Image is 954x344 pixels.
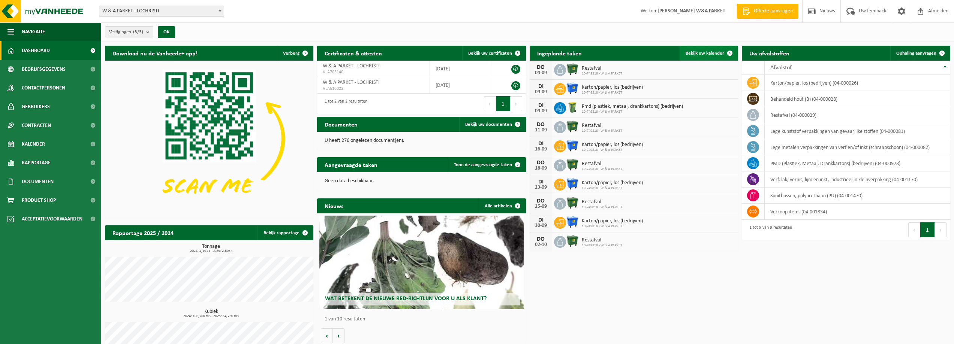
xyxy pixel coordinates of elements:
span: Restafval [582,237,622,243]
img: WB-1100-HPE-BE-01 [566,139,579,152]
a: Ophaling aanvragen [890,46,950,61]
div: DO [533,236,548,242]
button: 1 [496,96,511,111]
span: W & A PARKET - LOCHRISTI [99,6,224,16]
div: DO [533,64,548,70]
div: 23-09 [533,185,548,190]
td: verf, lak, vernis, lijm en inkt, industrieel in kleinverpakking (04-001170) [765,171,950,188]
span: Navigatie [22,22,45,41]
count: (3/3) [133,30,143,34]
span: Dashboard [22,41,50,60]
span: Documenten [22,172,54,191]
button: OK [158,26,175,38]
button: Vorige [321,328,333,343]
h2: Ingeplande taken [530,46,589,60]
span: 10-749818 - W & A PARKET [582,205,622,210]
button: Vestigingen(3/3) [105,26,153,37]
div: DI [533,83,548,89]
span: Restafval [582,66,622,71]
div: 16-09 [533,147,548,152]
img: WB-1100-HPE-GN-01 [566,197,579,209]
img: WB-1100-HPE-GN-01 [566,158,579,171]
span: Contactpersonen [22,79,65,97]
h2: Certificaten & attesten [317,46,389,60]
div: 09-09 [533,109,548,114]
span: Rapportage [22,153,51,172]
div: 02-10 [533,242,548,247]
div: 18-09 [533,166,548,171]
span: Bedrijfsgegevens [22,60,66,79]
span: 10-749818 - W & A PARKET [582,243,622,248]
span: Bekijk uw documenten [465,122,512,127]
p: 1 van 10 resultaten [325,317,522,322]
a: Bekijk uw kalender [680,46,737,61]
img: WB-1100-HPE-BE-01 [566,82,579,95]
td: verkoop items (04-001834) [765,204,950,220]
span: Verberg [283,51,300,56]
button: 1 [920,222,935,237]
a: Toon de aangevraagde taken [448,157,525,172]
div: 11-09 [533,128,548,133]
span: W & A PARKET - LOCHRISTI [99,6,224,17]
span: 10-749818 - W & A PARKET [582,167,622,171]
a: Offerte aanvragen [737,4,798,19]
span: Afvalstof [770,65,792,71]
span: Acceptatievoorwaarden [22,210,82,228]
span: 10-749818 - W & A PARKET [582,71,622,76]
td: lege metalen verpakkingen van verf en/of inkt (schraapschoon) (04-000082) [765,139,950,155]
a: Wat betekent de nieuwe RED-richtlijn voor u als klant? [319,216,524,309]
span: Bekijk uw kalender [686,51,724,56]
h2: Rapportage 2025 / 2024 [105,225,181,240]
img: WB-1100-HPE-BE-01 [566,177,579,190]
p: Geen data beschikbaar. [325,179,518,184]
a: Alle artikelen [479,198,525,213]
span: Bekijk uw certificaten [468,51,512,56]
div: DI [533,179,548,185]
div: 30-09 [533,223,548,228]
span: 10-749818 - W & A PARKET [582,91,643,95]
img: WB-1100-HPE-GN-01 [566,235,579,247]
h3: Tonnage [109,244,313,253]
span: Gebruikers [22,97,50,116]
div: DO [533,160,548,166]
img: WB-0240-HPE-GN-50 [566,101,579,114]
span: Karton/papier, los (bedrijven) [582,85,643,91]
button: Previous [908,222,920,237]
span: VLA616022 [323,86,424,92]
h2: Nieuws [317,198,351,213]
p: U heeft 276 ongelezen document(en). [325,138,518,143]
a: Bekijk uw documenten [459,117,525,132]
span: W & A PARKET - LOCHRISTI [323,80,380,85]
td: [DATE] [430,77,489,94]
span: Karton/papier, los (bedrijven) [582,218,643,224]
div: DI [533,217,548,223]
td: lege kunststof verpakkingen van gevaarlijke stoffen (04-000081) [765,123,950,139]
h2: Download nu de Vanheede+ app! [105,46,205,60]
span: Restafval [582,123,622,129]
td: spuitbussen, polyurethaan (PU) (04-001470) [765,188,950,204]
span: Product Shop [22,191,56,210]
button: Next [935,222,947,237]
span: 10-749818 - W & A PARKET [582,148,643,152]
a: Bekijk uw certificaten [462,46,525,61]
div: 1 tot 9 van 9 resultaten [746,222,792,238]
div: DI [533,141,548,147]
img: WB-1100-HPE-BE-01 [566,216,579,228]
span: Kalender [22,135,45,153]
span: Karton/papier, los (bedrijven) [582,180,643,186]
h3: Kubiek [109,309,313,318]
span: Ophaling aanvragen [896,51,936,56]
span: Karton/papier, los (bedrijven) [582,142,643,148]
span: Toon de aangevraagde taken [454,162,512,167]
h2: Aangevraagde taken [317,157,385,172]
div: 25-09 [533,204,548,209]
span: Restafval [582,161,622,167]
span: Restafval [582,199,622,205]
span: Vestigingen [109,27,143,38]
span: 10-749818 - W & A PARKET [582,186,643,191]
div: 1 tot 2 van 2 resultaten [321,95,367,112]
td: karton/papier, los (bedrijven) (04-000026) [765,75,950,91]
div: 09-09 [533,89,548,95]
strong: [PERSON_NAME] W&A PARKET [657,8,725,14]
a: Bekijk rapportage [258,225,313,240]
